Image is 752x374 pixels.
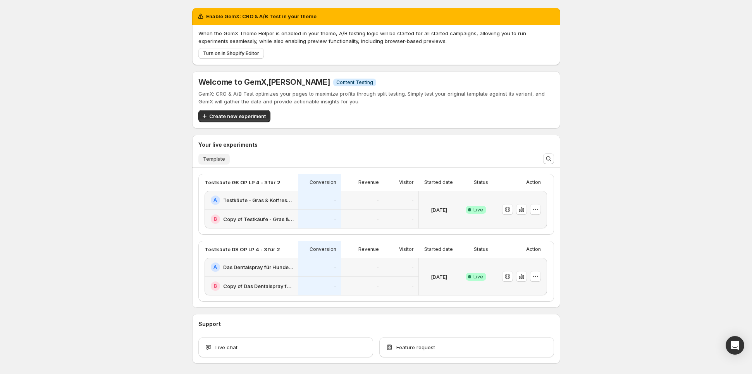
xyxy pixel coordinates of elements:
[377,283,379,289] p: -
[310,246,336,252] p: Conversion
[377,216,379,222] p: -
[396,343,435,351] span: Feature request
[358,179,379,185] p: Revenue
[214,283,217,289] h2: B
[399,246,414,252] p: Visitor
[267,77,330,87] span: , [PERSON_NAME]
[526,246,541,252] p: Action
[473,274,483,280] span: Live
[334,283,336,289] p: -
[358,246,379,252] p: Revenue
[377,264,379,270] p: -
[334,264,336,270] p: -
[205,178,280,186] p: Testkäufe GK OP LP 4 - 3 für 2
[336,79,373,86] span: Content Testing
[205,245,280,253] p: Testkäufe DS OP LP 4 - 3 für 2
[431,273,447,281] p: [DATE]
[399,179,414,185] p: Visitor
[213,197,217,203] h2: A
[198,29,554,45] p: When the GemX Theme Helper is enabled in your theme, A/B testing logic will be started for all st...
[424,179,453,185] p: Started date
[206,12,317,20] h2: Enable GemX: CRO & A/B Test in your theme
[411,283,414,289] p: -
[215,343,237,351] span: Live chat
[223,215,294,223] h2: Copy of Testkäufe - Gras & Kotfresser Drops für Hunde: Jetzt Neukunden Deal sichern!-v2
[334,197,336,203] p: -
[726,336,744,355] div: Open Intercom Messenger
[209,112,266,120] span: Create new experiment
[411,216,414,222] p: -
[223,263,294,271] h2: Das Dentalspray für Hunde: Jetzt Neukunden Deal sichern!-v1-test
[377,197,379,203] p: -
[198,110,270,122] button: Create new experiment
[334,216,336,222] p: -
[223,196,294,204] h2: Testkäufe - Gras & Kotfresser Drops für Hunde: Jetzt Neukunden Deal sichern!-v2
[473,207,483,213] span: Live
[411,197,414,203] p: -
[474,179,488,185] p: Status
[198,48,264,59] button: Turn on in Shopify Editor
[526,179,541,185] p: Action
[310,179,336,185] p: Conversion
[198,320,221,328] h3: Support
[424,246,453,252] p: Started date
[411,264,414,270] p: -
[543,153,554,164] button: Search and filter results
[198,141,258,149] h3: Your live experiments
[474,246,488,252] p: Status
[213,264,217,270] h2: A
[431,206,447,214] p: [DATE]
[203,156,225,162] span: Template
[198,77,330,87] h5: Welcome to GemX
[214,216,217,222] h2: B
[223,282,294,290] h2: Copy of Das Dentalspray für Hunde: Jetzt Neukunden Deal sichern!-v1-test
[198,90,554,105] p: GemX: CRO & A/B Test optimizes your pages to maximize profits through split testing. Simply test ...
[203,50,259,57] span: Turn on in Shopify Editor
